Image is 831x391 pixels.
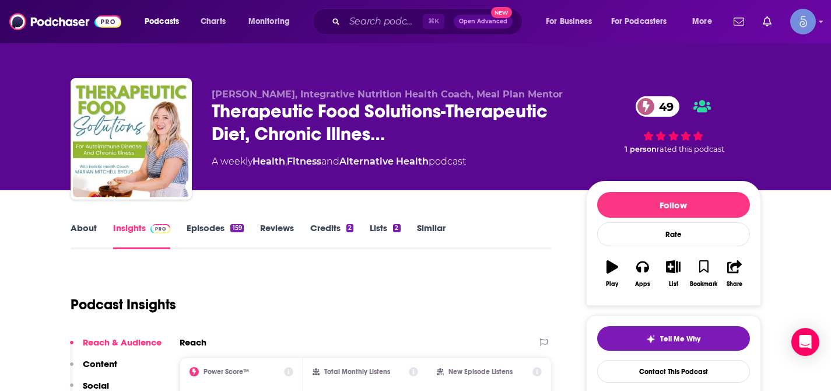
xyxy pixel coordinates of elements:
h2: Total Monthly Listens [324,368,390,376]
div: Play [606,281,618,288]
img: User Profile [790,9,816,34]
h1: Podcast Insights [71,296,176,313]
span: [PERSON_NAME], Integrative Nutrition Health Coach, Meal Plan Mentor [212,89,563,100]
span: New [491,7,512,18]
span: Tell Me Why [660,334,700,344]
div: Search podcasts, credits, & more... [324,8,534,35]
span: Open Advanced [459,19,507,25]
img: Podchaser Pro [150,224,171,233]
span: For Podcasters [611,13,667,30]
span: Charts [201,13,226,30]
button: Show profile menu [790,9,816,34]
button: Open AdvancedNew [454,15,513,29]
p: Content [83,358,117,369]
span: ⌘ K [423,14,444,29]
button: Bookmark [689,253,719,295]
p: Social [83,380,109,391]
img: tell me why sparkle [646,334,655,344]
span: More [692,13,712,30]
button: List [658,253,688,295]
a: About [71,222,97,249]
a: Fitness [287,156,321,167]
div: 2 [346,224,353,232]
button: Follow [597,192,750,218]
button: open menu [684,12,727,31]
img: Therapeutic Food Solutions-Therapeutic Diet, Chronic Illness, Autoimmune, Food Solutions, Go Pale... [73,81,190,197]
div: 49 1 personrated this podcast [586,89,761,161]
h2: Power Score™ [204,368,249,376]
span: , [285,156,287,167]
img: Podchaser - Follow, Share and Rate Podcasts [9,11,121,33]
span: rated this podcast [657,145,724,153]
span: 1 person [625,145,657,153]
div: 2 [393,224,400,232]
input: Search podcasts, credits, & more... [345,12,423,31]
button: Apps [627,253,658,295]
span: Monitoring [248,13,290,30]
a: Show notifications dropdown [729,12,749,32]
div: A weekly podcast [212,155,466,169]
span: and [321,156,339,167]
a: Show notifications dropdown [758,12,776,32]
div: Share [727,281,742,288]
button: open menu [604,12,684,31]
a: Reviews [260,222,294,249]
a: 49 [636,96,679,117]
button: Reach & Audience [70,337,162,358]
a: Credits2 [310,222,353,249]
a: Episodes159 [187,222,243,249]
a: Alternative Health [339,156,429,167]
a: Charts [193,12,233,31]
span: 49 [647,96,679,117]
a: Similar [417,222,446,249]
p: Reach & Audience [83,337,162,348]
div: Apps [635,281,650,288]
button: open menu [136,12,194,31]
span: For Business [546,13,592,30]
button: Share [719,253,749,295]
h2: New Episode Listens [448,368,513,376]
div: List [669,281,678,288]
button: open menu [240,12,305,31]
div: Rate [597,222,750,246]
button: open menu [538,12,606,31]
a: Lists2 [370,222,400,249]
div: Open Intercom Messenger [791,328,819,356]
button: Content [70,358,117,380]
a: InsightsPodchaser Pro [113,222,171,249]
h2: Reach [180,337,206,348]
div: 159 [230,224,243,232]
span: Logged in as Spiral5-G1 [790,9,816,34]
button: Play [597,253,627,295]
button: tell me why sparkleTell Me Why [597,326,750,351]
div: Bookmark [690,281,717,288]
span: Podcasts [145,13,179,30]
a: Health [253,156,285,167]
a: Contact This Podcast [597,360,750,383]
